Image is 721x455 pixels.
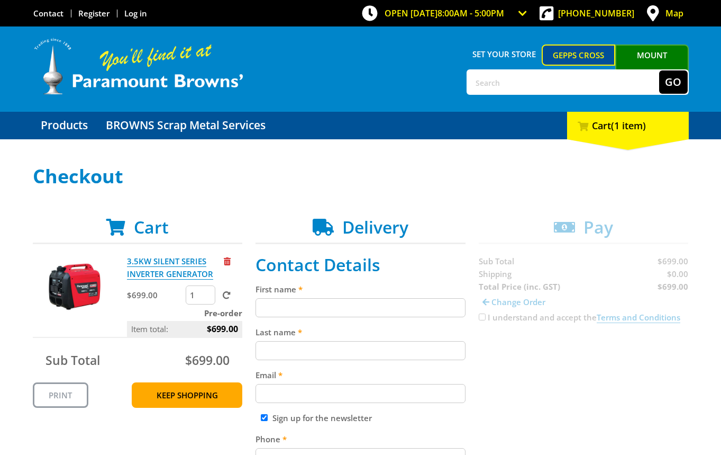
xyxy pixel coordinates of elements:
[255,298,466,317] input: Please enter your first name.
[385,7,504,19] span: OPEN [DATE]
[78,8,109,19] a: Go to the registration page
[272,413,372,423] label: Sign up for the newsletter
[185,352,230,369] span: $699.00
[611,119,646,132] span: (1 item)
[33,112,96,139] a: Go to the Products page
[542,44,615,66] a: Gepps Cross
[437,7,504,19] span: 8:00am - 5:00pm
[659,70,688,94] button: Go
[224,256,231,266] a: Remove from cart
[207,321,238,337] span: $699.00
[467,44,542,64] span: Set your store
[567,112,689,139] div: Cart
[255,283,466,296] label: First name
[33,37,244,96] img: Paramount Browns'
[134,216,169,238] span: Cart
[127,289,184,301] p: $699.00
[468,70,659,94] input: Search
[255,255,466,275] h2: Contact Details
[43,255,106,318] img: 3.5KW SILENT SERIES INVERTER GENERATOR
[127,307,242,319] p: Pre-order
[342,216,408,238] span: Delivery
[33,382,88,408] a: Print
[255,433,466,445] label: Phone
[255,326,466,338] label: Last name
[127,256,213,280] a: 3.5KW SILENT SERIES INVERTER GENERATOR
[124,8,147,19] a: Log in
[33,8,63,19] a: Go to the Contact page
[255,384,466,403] input: Please enter your email address.
[132,382,242,408] a: Keep Shopping
[615,44,689,85] a: Mount [PERSON_NAME]
[33,166,689,187] h1: Checkout
[255,341,466,360] input: Please enter your last name.
[255,369,466,381] label: Email
[45,352,100,369] span: Sub Total
[127,321,242,337] p: Item total:
[98,112,273,139] a: Go to the BROWNS Scrap Metal Services page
